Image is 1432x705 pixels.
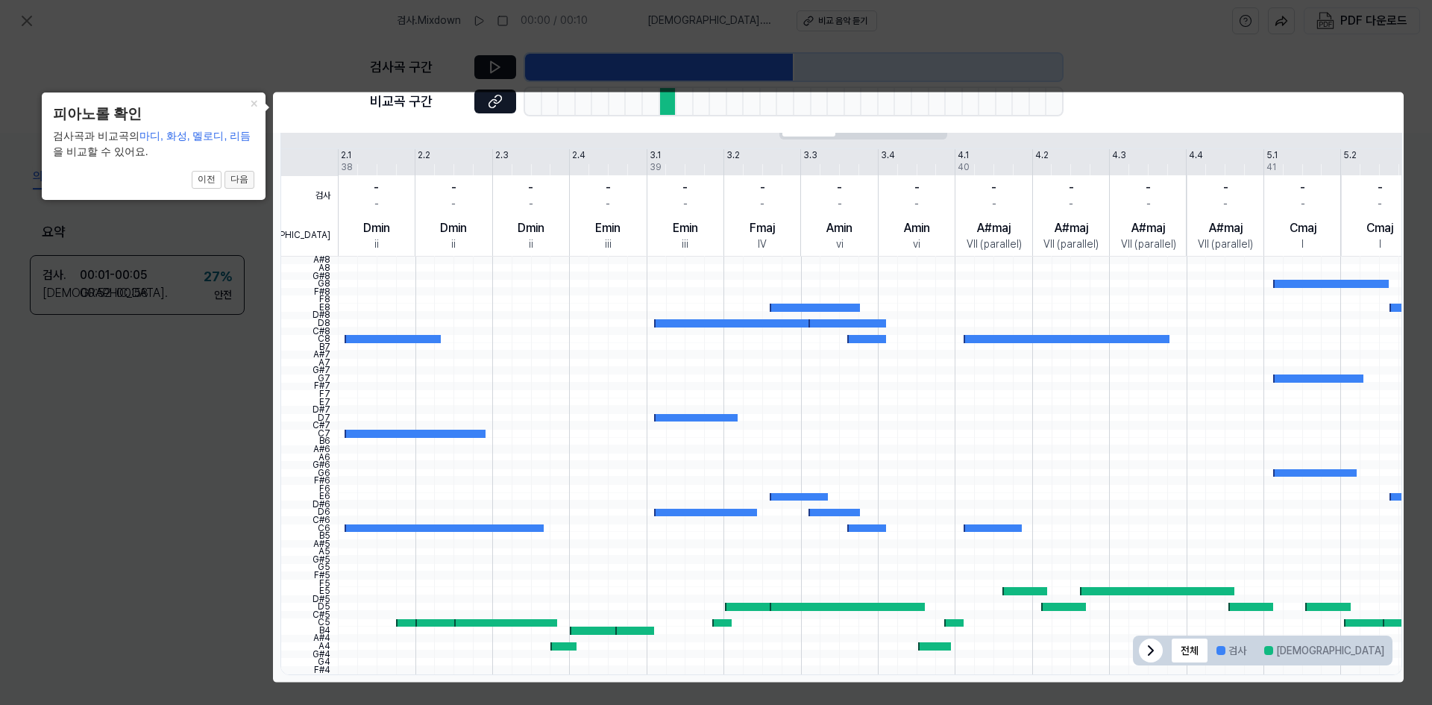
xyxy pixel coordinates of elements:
[1131,219,1165,237] div: A#maj
[281,445,338,454] span: A#6
[958,149,969,162] div: 4.1
[281,532,338,540] span: B5
[281,366,338,375] span: G#7
[281,627,338,635] span: B4
[1266,149,1278,162] div: 5.1
[440,219,467,237] div: Dmin
[281,328,338,336] span: C#8
[281,430,338,438] span: C7
[977,219,1011,237] div: A#maj
[992,197,996,212] div: -
[281,556,338,564] span: G#5
[528,179,533,197] div: -
[1300,179,1305,197] div: -
[281,492,338,501] span: E6
[837,179,842,197] div: -
[1146,197,1151,212] div: -
[281,343,338,351] span: B7
[281,422,338,430] span: C#7
[1366,219,1393,237] div: Cmaj
[281,485,338,493] span: F6
[904,219,930,237] div: Amin
[281,295,338,304] span: F8
[991,179,996,197] div: -
[281,571,338,580] span: F#5
[192,171,222,189] button: 이전
[281,383,338,391] span: F#7
[281,564,338,572] span: G5
[281,642,338,651] span: A4
[750,219,775,237] div: Fmaj
[1198,237,1253,252] div: VII (parallel)
[281,611,338,619] span: C#5
[913,237,920,252] div: vi
[803,149,817,162] div: 3.3
[281,618,338,627] span: C5
[363,219,390,237] div: Dmin
[281,595,338,604] span: D#5
[1146,179,1151,197] div: -
[606,179,611,197] div: -
[139,130,251,142] span: 마디, 화성, 멜로디, 리듬
[281,454,338,462] span: A6
[341,161,353,174] div: 38
[224,171,254,189] button: 다음
[826,219,852,237] div: Amin
[1112,149,1126,162] div: 4.3
[281,390,338,398] span: F7
[374,179,379,197] div: -
[1043,237,1099,252] div: VII (parallel)
[281,438,338,446] span: B6
[281,288,338,296] span: F#8
[281,176,338,216] span: 검사
[605,237,612,252] div: iii
[281,319,338,328] span: D8
[281,461,338,469] span: G#6
[281,272,338,281] span: G#8
[281,414,338,422] span: D7
[518,219,544,237] div: Dmin
[281,359,338,367] span: A7
[281,540,338,548] span: A#5
[1290,219,1316,237] div: Cmaj
[1301,237,1304,252] div: I
[281,335,338,343] span: C8
[281,304,338,312] span: E8
[374,197,379,212] div: -
[682,179,688,197] div: -
[529,237,533,252] div: ii
[683,197,688,212] div: -
[967,237,1022,252] div: VII (parallel)
[281,516,338,524] span: C#6
[281,477,338,485] span: F#6
[606,197,610,212] div: -
[418,149,430,162] div: 2.2
[914,179,920,197] div: -
[281,635,338,643] span: A#4
[1379,237,1381,252] div: I
[1069,179,1074,197] div: -
[682,237,688,252] div: iii
[1209,219,1243,237] div: A#maj
[281,548,338,556] span: A5
[836,237,844,252] div: vi
[281,312,338,320] span: D#8
[242,93,266,113] button: Close
[53,128,254,160] div: 검사곡과 비교곡의 을 비교할 수 있어요.
[341,149,351,162] div: 2.1
[281,666,338,674] span: F#4
[281,501,338,509] span: D#6
[281,280,338,288] span: G8
[1121,237,1176,252] div: VII (parallel)
[281,469,338,477] span: G6
[1172,639,1208,662] button: 전체
[838,197,842,212] div: -
[374,237,379,252] div: ii
[595,219,621,237] div: Emin
[1378,179,1383,197] div: -
[881,149,895,162] div: 3.4
[281,264,338,272] span: A8
[650,161,662,174] div: 39
[572,149,585,162] div: 2.4
[1343,149,1357,162] div: 5.2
